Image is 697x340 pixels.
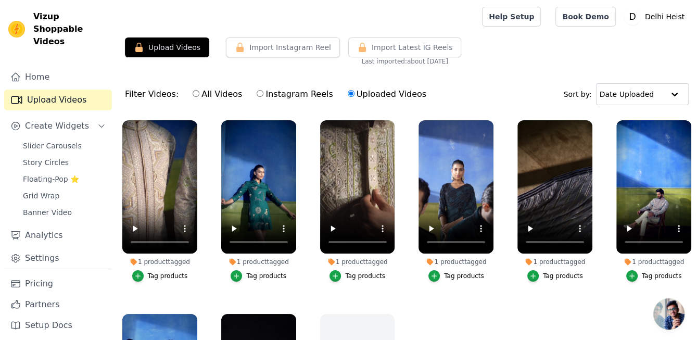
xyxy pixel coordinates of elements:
[17,155,112,170] a: Story Circles
[256,87,333,101] label: Instagram Reels
[555,7,615,27] a: Book Demo
[231,270,286,282] button: Tag products
[257,90,263,97] input: Instagram Reels
[23,191,59,201] span: Grid Wrap
[361,57,448,66] span: Last imported: about [DATE]
[125,82,432,106] div: Filter Videos:
[23,207,72,218] span: Banner Video
[428,270,484,282] button: Tag products
[348,37,462,57] button: Import Latest IG Reels
[132,270,188,282] button: Tag products
[17,205,112,220] a: Banner Video
[23,174,79,184] span: Floating-Pop ⭐
[616,258,691,266] div: 1 product tagged
[25,120,89,132] span: Create Widgets
[347,87,427,101] label: Uploaded Videos
[192,87,243,101] label: All Videos
[653,298,685,330] a: Open chat
[345,272,385,280] div: Tag products
[221,258,296,266] div: 1 product tagged
[246,272,286,280] div: Tag products
[4,116,112,136] button: Create Widgets
[527,270,583,282] button: Tag products
[17,188,112,203] a: Grid Wrap
[372,42,453,53] span: Import Latest IG Reels
[23,141,82,151] span: Slider Carousels
[4,248,112,269] a: Settings
[348,90,354,97] input: Uploaded Videos
[444,272,484,280] div: Tag products
[4,90,112,110] a: Upload Videos
[193,90,199,97] input: All Videos
[624,7,689,26] button: D Delhi Heist
[4,315,112,336] a: Setup Docs
[641,7,689,26] p: Delhi Heist
[17,172,112,186] a: Floating-Pop ⭐
[4,273,112,294] a: Pricing
[564,83,689,105] div: Sort by:
[626,270,682,282] button: Tag products
[122,258,197,266] div: 1 product tagged
[8,21,25,37] img: Vizup
[320,258,395,266] div: 1 product tagged
[642,272,682,280] div: Tag products
[4,225,112,246] a: Analytics
[148,272,188,280] div: Tag products
[17,138,112,153] a: Slider Carousels
[33,10,108,48] span: Vizup Shoppable Videos
[482,7,541,27] a: Help Setup
[23,157,69,168] span: Story Circles
[125,37,209,57] button: Upload Videos
[330,270,385,282] button: Tag products
[543,272,583,280] div: Tag products
[226,37,340,57] button: Import Instagram Reel
[517,258,592,266] div: 1 product tagged
[629,11,636,22] text: D
[419,258,493,266] div: 1 product tagged
[4,294,112,315] a: Partners
[4,67,112,87] a: Home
